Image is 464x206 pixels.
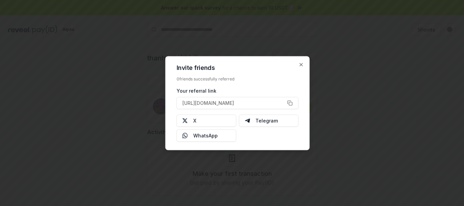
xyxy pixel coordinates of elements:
[177,76,299,81] div: 0 friends successfully referred
[182,133,188,138] img: Whatsapp
[182,118,188,123] img: X
[177,87,299,94] div: Your referral link
[239,114,299,127] button: Telegram
[182,99,234,107] span: [URL][DOMAIN_NAME]
[177,114,236,127] button: X
[245,118,250,123] img: Telegram
[177,64,299,71] h2: Invite friends
[177,97,299,109] button: [URL][DOMAIN_NAME]
[177,129,236,142] button: WhatsApp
